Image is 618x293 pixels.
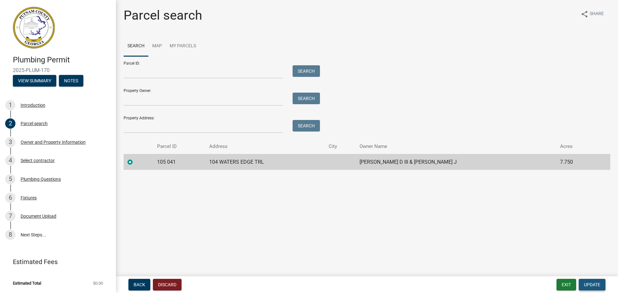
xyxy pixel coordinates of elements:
[205,154,325,170] td: 104 WATERS EDGE TRL
[21,214,56,218] div: Document Upload
[5,118,15,129] div: 2
[13,75,56,87] button: View Summary
[21,196,37,200] div: Fixtures
[21,140,86,144] div: Owner and Property Information
[153,279,182,290] button: Discard
[166,36,200,57] a: My Parcels
[556,139,595,154] th: Acres
[576,8,609,20] button: shareShare
[5,174,15,184] div: 5
[59,78,83,84] wm-modal-confirm: Notes
[590,10,604,18] span: Share
[128,279,150,290] button: Back
[5,211,15,221] div: 7
[356,139,556,154] th: Owner Name
[13,78,56,84] wm-modal-confirm: Summary
[293,65,320,77] button: Search
[124,8,202,23] h1: Parcel search
[153,139,205,154] th: Parcel ID
[21,121,48,126] div: Parcel search
[5,193,15,203] div: 6
[5,155,15,166] div: 4
[153,154,205,170] td: 105 041
[21,177,61,181] div: Plumbing Questions
[293,120,320,132] button: Search
[148,36,166,57] a: Map
[13,67,103,73] span: 2025-PLUM-170
[356,154,556,170] td: [PERSON_NAME] D III & [PERSON_NAME] J
[325,139,356,154] th: City
[5,137,15,147] div: 3
[21,103,45,107] div: Introduction
[557,279,576,290] button: Exit
[13,281,41,285] span: Estimated Total
[293,93,320,104] button: Search
[134,282,145,287] span: Back
[579,279,605,290] button: Update
[5,255,106,268] a: Estimated Fees
[13,7,55,49] img: Putnam County, Georgia
[59,75,83,87] button: Notes
[5,100,15,110] div: 1
[205,139,325,154] th: Address
[584,282,600,287] span: Update
[5,230,15,240] div: 8
[21,158,55,163] div: Select contractor
[581,10,588,18] i: share
[13,55,111,65] h4: Plumbing Permit
[93,281,103,285] span: $0.00
[556,154,595,170] td: 7.750
[124,36,148,57] a: Search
